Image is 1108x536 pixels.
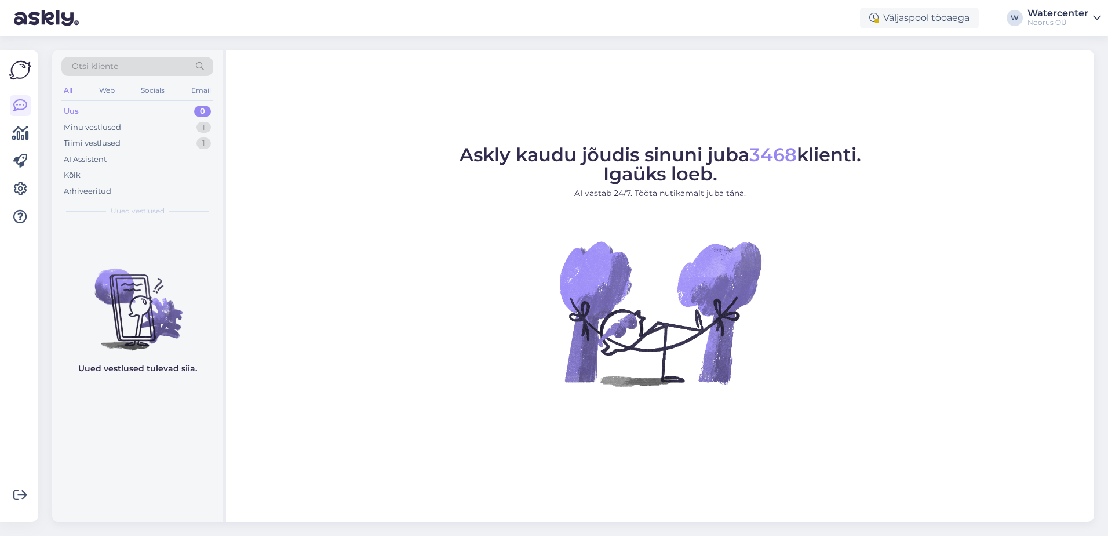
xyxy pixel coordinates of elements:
[9,59,31,81] img: Askly Logo
[749,143,797,166] span: 3468
[138,83,167,98] div: Socials
[1027,18,1088,27] div: Noorus OÜ
[111,206,165,216] span: Uued vestlused
[460,143,861,185] span: Askly kaudu jõudis sinuni juba klienti. Igaüks loeb.
[52,248,223,352] img: No chats
[194,106,211,117] div: 0
[78,363,197,375] p: Uued vestlused tulevad siia.
[64,186,111,197] div: Arhiveeritud
[64,106,79,117] div: Uus
[556,209,764,418] img: No Chat active
[1027,9,1088,18] div: Watercenter
[61,83,75,98] div: All
[189,83,213,98] div: Email
[64,154,107,165] div: AI Assistent
[64,122,121,133] div: Minu vestlused
[196,137,211,149] div: 1
[196,122,211,133] div: 1
[64,137,121,149] div: Tiimi vestlused
[64,169,81,181] div: Kõik
[97,83,117,98] div: Web
[1007,10,1023,26] div: W
[72,60,118,73] span: Otsi kliente
[860,8,979,28] div: Väljaspool tööaega
[1027,9,1101,27] a: WatercenterNoorus OÜ
[460,187,861,200] p: AI vastab 24/7. Tööta nutikamalt juba täna.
